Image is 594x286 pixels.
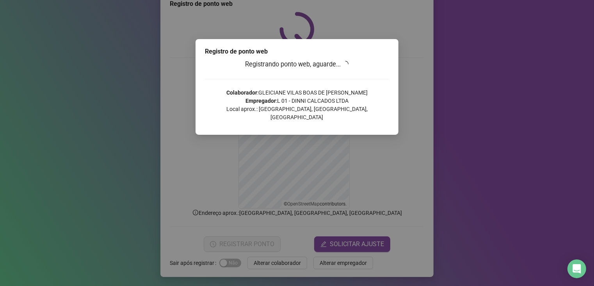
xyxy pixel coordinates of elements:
div: Open Intercom Messenger [567,259,586,278]
strong: Empregador [245,98,276,104]
div: Registro de ponto web [205,47,389,56]
h3: Registrando ponto web, aguarde... [205,59,389,70]
strong: Colaborador [226,89,257,96]
span: loading [341,60,350,68]
p: : GLEICIANE VILAS BOAS DE [PERSON_NAME] : L 01 - DINNI CALCADOS LTDA Local aprox.: [GEOGRAPHIC_DA... [205,89,389,122]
